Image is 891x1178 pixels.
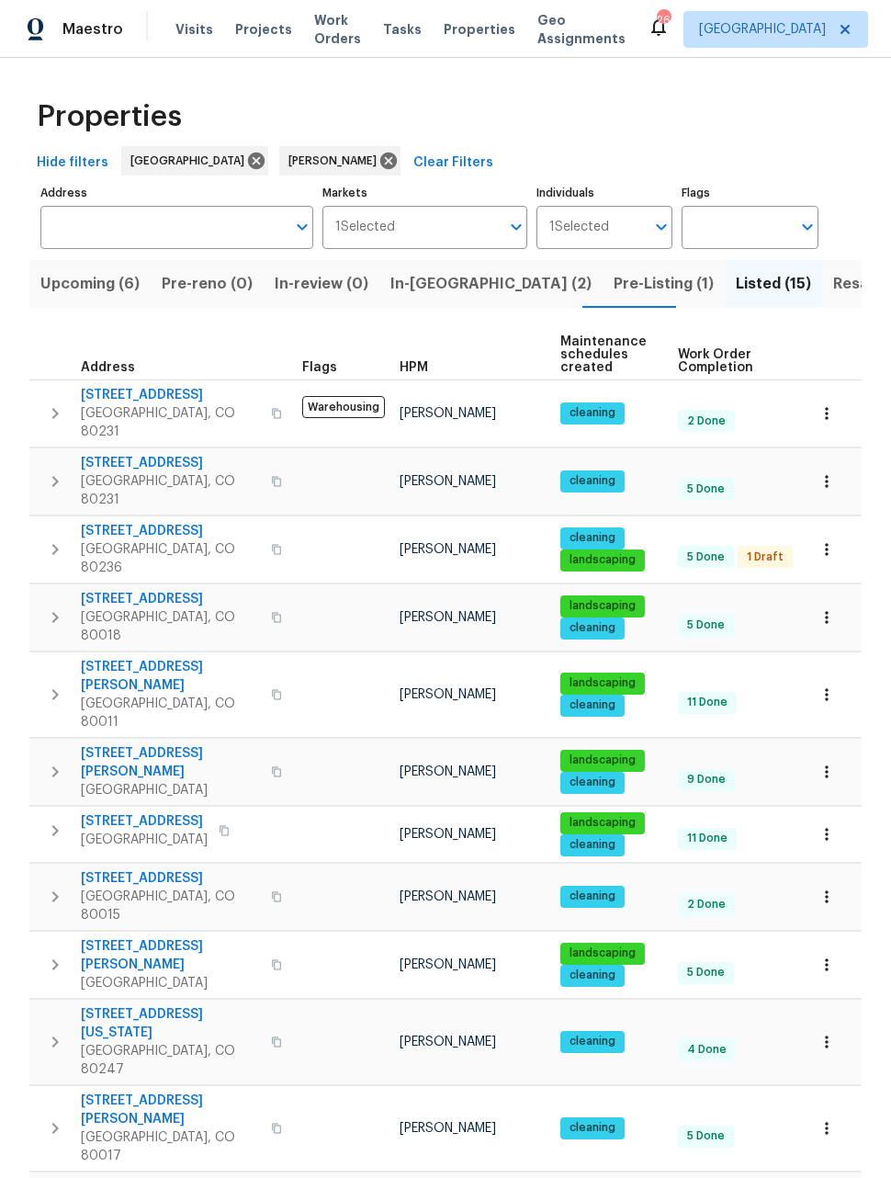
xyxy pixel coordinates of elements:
span: [PERSON_NAME] [400,407,496,420]
label: Flags [682,187,818,198]
span: 5 Done [680,965,732,980]
span: cleaning [562,1120,623,1136]
span: [PERSON_NAME] [400,1036,496,1048]
span: Maestro [62,20,123,39]
span: [STREET_ADDRESS] [81,522,260,540]
span: 5 Done [680,1128,732,1144]
span: Pre-reno (0) [162,271,253,297]
button: Clear Filters [406,146,501,180]
span: landscaping [562,946,643,961]
span: cleaning [562,837,623,853]
span: [GEOGRAPHIC_DATA], CO 80018 [81,608,260,645]
span: [GEOGRAPHIC_DATA], CO 80231 [81,404,260,441]
span: 2 Done [680,897,733,912]
span: [STREET_ADDRESS] [81,812,208,831]
div: [PERSON_NAME] [279,146,400,176]
label: Individuals [536,187,673,198]
span: [PERSON_NAME] [400,611,496,624]
span: 5 Done [680,481,732,497]
span: 11 Done [680,831,735,846]
span: Upcoming (6) [40,271,140,297]
span: cleaning [562,530,623,546]
span: Work Order Completion [678,348,794,374]
span: landscaping [562,815,643,831]
button: Hide filters [29,146,116,180]
span: [GEOGRAPHIC_DATA] [81,831,208,849]
span: 2 Done [680,413,733,429]
button: Open [649,214,674,240]
span: cleaning [562,968,623,983]
button: Open [503,214,529,240]
span: Properties [444,20,515,39]
span: cleaning [562,405,623,421]
span: 1 Selected [335,220,395,235]
span: Listed (15) [736,271,811,297]
span: [PERSON_NAME] [400,688,496,701]
span: HPM [400,361,428,374]
span: [GEOGRAPHIC_DATA] [130,152,252,170]
span: [STREET_ADDRESS][PERSON_NAME] [81,1092,260,1128]
span: Work Orders [314,11,361,48]
span: cleaning [562,473,623,489]
span: Projects [235,20,292,39]
span: [GEOGRAPHIC_DATA], CO 80236 [81,540,260,577]
span: [GEOGRAPHIC_DATA], CO 80231 [81,472,260,509]
span: 11 Done [680,695,735,710]
span: [STREET_ADDRESS] [81,386,260,404]
span: Geo Assignments [537,11,626,48]
span: [GEOGRAPHIC_DATA], CO 80011 [81,695,260,731]
label: Markets [322,187,527,198]
span: cleaning [562,889,623,904]
span: cleaning [562,620,623,636]
span: [GEOGRAPHIC_DATA], CO 80247 [81,1042,260,1079]
span: [GEOGRAPHIC_DATA] [81,974,260,992]
span: landscaping [562,598,643,614]
span: [STREET_ADDRESS] [81,454,260,472]
span: [STREET_ADDRESS][PERSON_NAME] [81,658,260,695]
span: [GEOGRAPHIC_DATA] [699,20,826,39]
span: Visits [175,20,213,39]
span: [STREET_ADDRESS][PERSON_NAME] [81,744,260,781]
span: [GEOGRAPHIC_DATA], CO 80015 [81,888,260,924]
span: Pre-Listing (1) [614,271,714,297]
span: 1 Draft [739,549,791,565]
span: cleaning [562,1034,623,1049]
span: 5 Done [680,617,732,633]
span: [GEOGRAPHIC_DATA] [81,781,260,799]
span: Properties [37,108,182,126]
span: [PERSON_NAME] [288,152,384,170]
span: Warehousing [302,396,385,418]
span: Hide filters [37,152,108,175]
span: [GEOGRAPHIC_DATA], CO 80017 [81,1128,260,1165]
span: landscaping [562,675,643,691]
button: Open [289,214,315,240]
span: 5 Done [680,549,732,565]
span: [PERSON_NAME] [400,475,496,488]
span: 9 Done [680,772,733,787]
span: Clear Filters [413,152,493,175]
label: Address [40,187,313,198]
span: [STREET_ADDRESS] [81,590,260,608]
span: [PERSON_NAME] [400,828,496,841]
span: Flags [302,361,337,374]
span: [PERSON_NAME] [400,765,496,778]
span: [PERSON_NAME] [400,958,496,971]
button: Open [795,214,820,240]
span: Maintenance schedules created [560,335,647,374]
span: [PERSON_NAME] [400,1122,496,1135]
span: [PERSON_NAME] [400,543,496,556]
div: [GEOGRAPHIC_DATA] [121,146,268,176]
span: Tasks [383,23,422,36]
span: landscaping [562,552,643,568]
span: 4 Done [680,1042,734,1058]
span: [STREET_ADDRESS][US_STATE] [81,1005,260,1042]
span: In-review (0) [275,271,368,297]
span: 1 Selected [549,220,609,235]
span: In-[GEOGRAPHIC_DATA] (2) [390,271,592,297]
span: cleaning [562,697,623,713]
span: [PERSON_NAME] [400,890,496,903]
span: cleaning [562,775,623,790]
span: [STREET_ADDRESS][PERSON_NAME] [81,937,260,974]
div: 26 [657,11,670,29]
span: Address [81,361,135,374]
